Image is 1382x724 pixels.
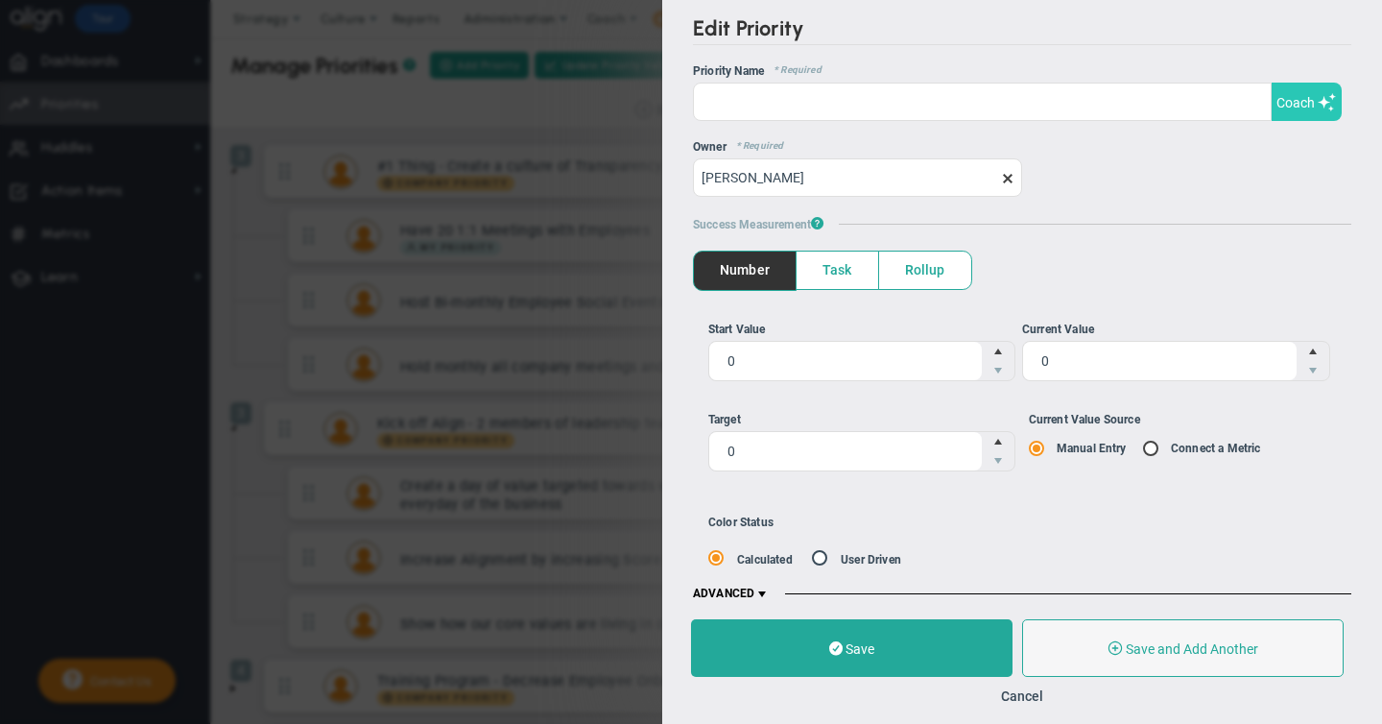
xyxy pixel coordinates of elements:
span: Decrease value [982,451,1014,471]
span: ADVANCED [693,587,770,602]
span: Decrease value [982,361,1014,380]
div: Priority Name [693,64,1351,78]
span: Success Measurement [693,216,823,231]
button: Coach [1272,83,1343,121]
label: Manual Entry [1057,442,1127,455]
span: Increase value [982,342,1014,361]
div: Start Value [708,321,1016,339]
label: Calculated [737,553,793,567]
span: Number [694,252,796,289]
span: Decrease value [1297,361,1329,380]
span: Task [797,252,878,289]
div: Target [708,411,1016,429]
span: * Required [764,64,822,78]
input: Search or Invite Team Members [693,158,1022,197]
div: Color Status [708,516,1094,529]
span: clear [1022,168,1037,186]
button: Save [691,619,1013,677]
h2: Edit Priority [693,15,1351,45]
span: Save and Add Another [1126,641,1258,657]
label: Connect a Metric [1171,442,1261,455]
span: Increase value [1297,342,1329,361]
span: Rollup [879,252,971,289]
button: Cancel [1001,688,1043,704]
div: Current Value [1022,321,1330,339]
span: Increase value [982,432,1014,451]
span: Save [846,641,874,657]
input: Current Value [1023,342,1297,380]
span: * Required [727,140,784,154]
input: Start Value [709,342,983,380]
button: Save and Add Another [1022,619,1344,677]
div: Owner [693,140,1351,154]
div: Current Value Source [1029,411,1337,429]
label: User Driven [841,553,901,567]
span: Coach [1276,95,1315,110]
input: Target [709,432,983,471]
